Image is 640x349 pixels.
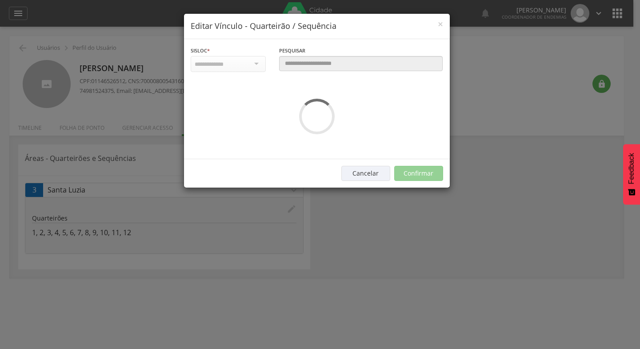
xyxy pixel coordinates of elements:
button: Confirmar [394,166,443,181]
button: Cancelar [341,166,390,181]
button: Feedback - Mostrar pesquisa [623,144,640,205]
span: Sisloc [191,47,207,54]
h4: Editar Vínculo - Quarteirão / Sequência [191,20,443,32]
span: Pesquisar [279,47,305,54]
span: Feedback [628,153,636,184]
button: Close [438,20,443,29]
span: × [438,18,443,30]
